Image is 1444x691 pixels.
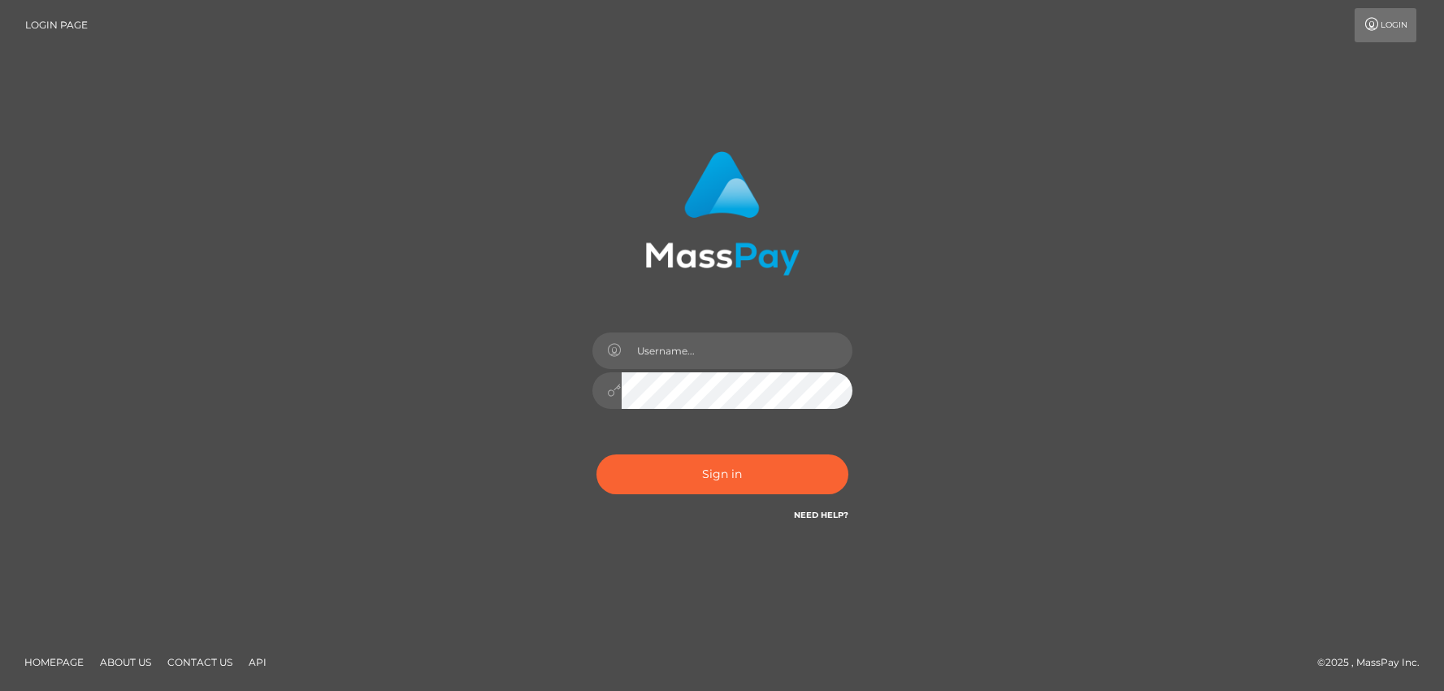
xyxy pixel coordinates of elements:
a: Need Help? [794,510,848,520]
a: Login [1355,8,1416,42]
a: Contact Us [161,650,239,675]
div: © 2025 , MassPay Inc. [1317,654,1432,671]
a: Login Page [25,8,88,42]
img: MassPay Login [645,151,800,276]
a: About Us [93,650,158,675]
a: API [242,650,273,675]
button: Sign in [596,454,848,494]
a: Homepage [18,650,90,675]
input: Username... [622,332,852,369]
